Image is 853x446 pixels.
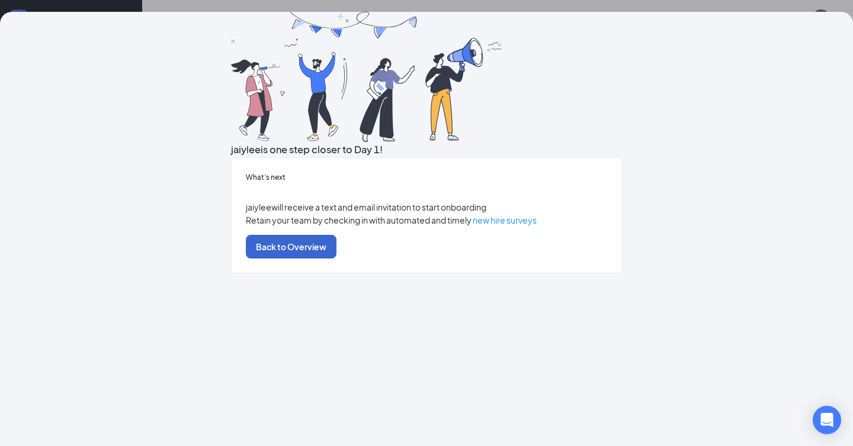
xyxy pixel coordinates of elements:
button: Back to Overview [246,235,336,258]
img: you are all set [231,12,504,142]
a: new hire surveys [473,215,537,225]
p: Retain your team by checking in with automated and timely [246,214,607,227]
h5: What’s next [246,172,607,183]
p: jaiylee will receive a text and email invitation to start onboarding [246,201,607,214]
div: Open Intercom Messenger [813,406,841,434]
h3: jaiylee is one step closer to Day 1! [231,142,622,157]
